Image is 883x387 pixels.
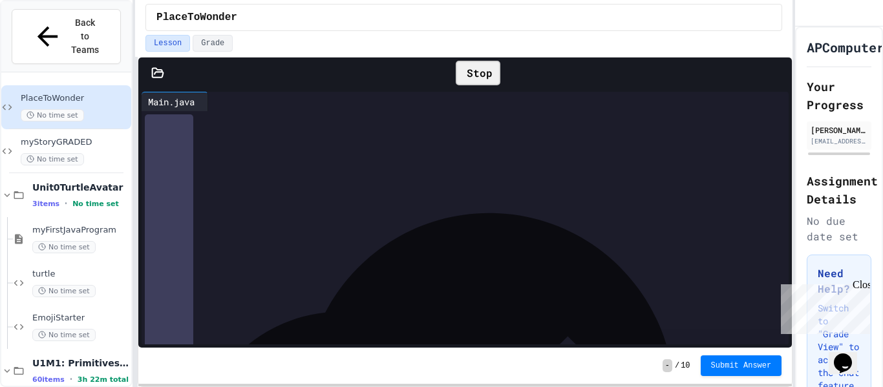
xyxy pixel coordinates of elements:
h3: Need Help? [818,266,860,297]
span: No time set [72,200,119,208]
span: PlaceToWonder [156,10,237,25]
button: Grade [193,35,233,52]
span: No time set [21,109,84,121]
div: [EMAIL_ADDRESS][DOMAIN_NAME] [811,136,867,146]
span: U1M1: Primitives, Variables, Basic I/O [32,357,129,369]
div: Chat with us now!Close [5,5,89,82]
span: No time set [32,329,96,341]
iframe: chat widget [776,279,870,334]
div: Main.java [142,92,208,111]
span: 3 items [32,200,59,208]
span: • [70,374,72,384]
span: - [663,359,672,372]
span: 60 items [32,375,65,384]
button: Submit Answer [701,355,782,376]
h2: Your Progress [807,78,871,114]
div: Stop [456,61,500,85]
h2: Assignment Details [807,172,871,208]
span: No time set [32,241,96,253]
span: Submit Answer [711,361,772,371]
div: No due date set [807,213,871,244]
span: turtle [32,269,129,280]
div: [PERSON_NAME] [811,124,867,136]
span: PlaceToWonder [21,93,129,104]
span: No time set [21,153,84,165]
button: Lesson [145,35,190,52]
span: • [65,198,67,209]
span: / [675,361,679,371]
button: Back to Teams [12,9,121,64]
span: 3h 22m total [78,375,129,384]
span: Back to Teams [70,16,101,57]
span: Unit0TurtleAvatar [32,182,129,193]
span: myFirstJavaProgram [32,225,129,236]
span: myStoryGRADED [21,137,129,148]
span: No time set [32,285,96,297]
span: 10 [681,361,690,371]
div: Main.java [142,95,201,109]
iframe: chat widget [829,335,870,374]
span: EmojiStarter [32,313,129,324]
